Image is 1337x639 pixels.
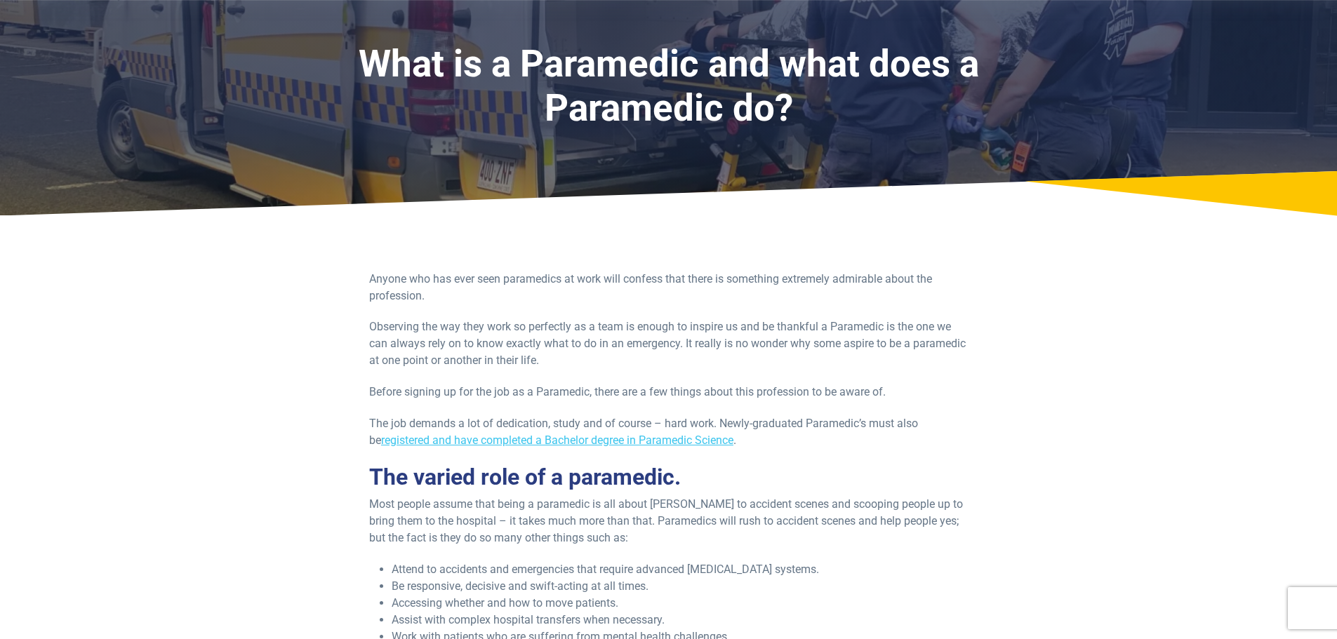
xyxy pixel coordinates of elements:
p: Anyone who has ever seen paramedics at work will confess that there is something extremely admira... [369,271,968,304]
a: registered and have completed a Bachelor degree in Paramedic Science [381,433,733,447]
h1: What is a Paramedic and what does a Paramedic do? [307,42,1031,131]
p: The job demands a lot of dedication, study and of course – hard work. Newly-graduated Paramedic’s... [369,415,968,449]
h2: The varied role of a paramedic. [369,464,968,490]
li: Attend to accidents and emergencies that require advanced [MEDICAL_DATA] systems. [392,561,968,578]
li: Accessing whether and how to move patients. [392,595,968,612]
p: Before signing up for the job as a Paramedic, there are a few things about this profession to be ... [369,384,968,401]
p: Most people assume that being a paramedic is all about [PERSON_NAME] to accident scenes and scoop... [369,496,968,546]
li: Be responsive, decisive and swift-acting at all times. [392,578,968,595]
li: Assist with complex hospital transfers when necessary. [392,612,968,628]
p: Observing the way they work so perfectly as a team is enough to inspire us and be thankful a Para... [369,318,968,369]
